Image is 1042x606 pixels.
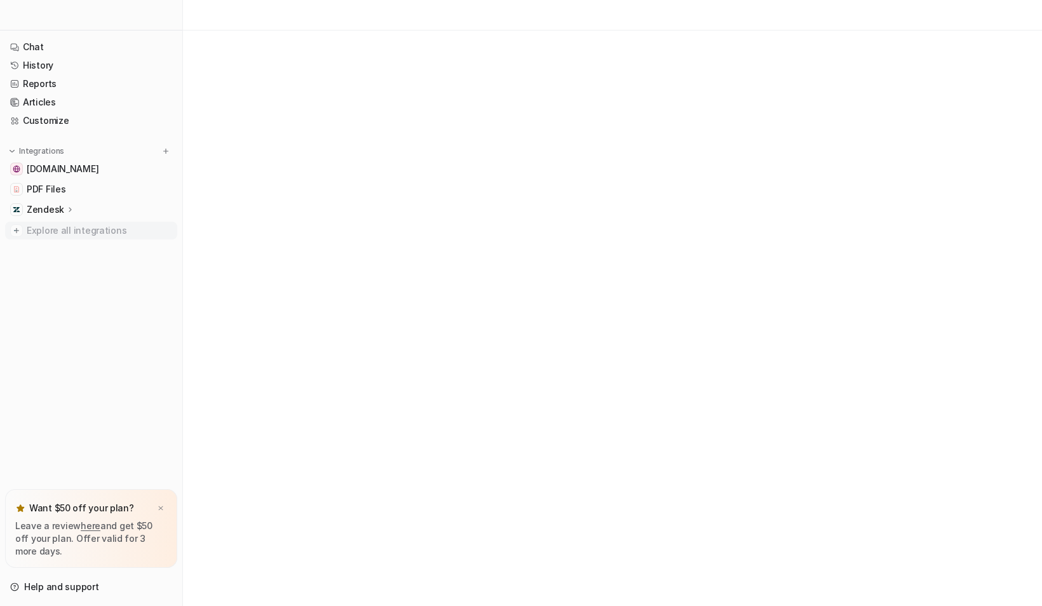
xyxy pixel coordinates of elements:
[10,224,23,237] img: explore all integrations
[161,147,170,156] img: menu_add.svg
[15,520,167,558] p: Leave a review and get $50 off your plan. Offer valid for 3 more days.
[27,220,172,241] span: Explore all integrations
[13,206,20,213] img: Zendesk
[5,578,177,596] a: Help and support
[5,112,177,130] a: Customize
[5,57,177,74] a: History
[8,147,17,156] img: expand menu
[13,165,20,173] img: gridwise.io
[5,145,68,158] button: Integrations
[19,146,64,156] p: Integrations
[5,38,177,56] a: Chat
[5,93,177,111] a: Articles
[5,75,177,93] a: Reports
[5,160,177,178] a: gridwise.io[DOMAIN_NAME]
[27,163,98,175] span: [DOMAIN_NAME]
[27,183,65,196] span: PDF Files
[5,222,177,239] a: Explore all integrations
[29,502,134,515] p: Want $50 off your plan?
[27,203,64,216] p: Zendesk
[15,503,25,513] img: star
[13,185,20,193] img: PDF Files
[157,504,165,513] img: x
[5,180,177,198] a: PDF FilesPDF Files
[81,520,100,531] a: here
